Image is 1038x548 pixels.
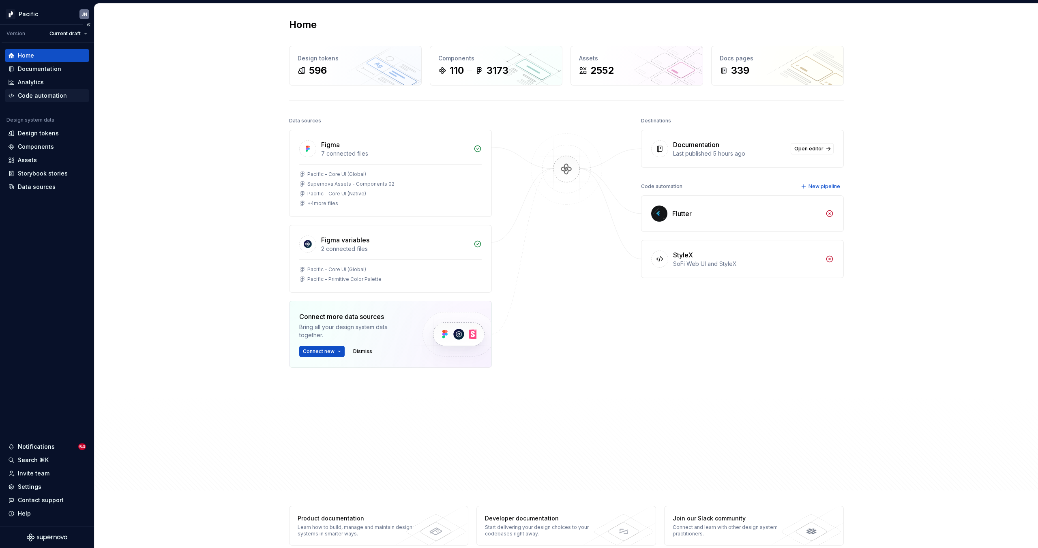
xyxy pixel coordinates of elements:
[641,181,682,192] div: Code automation
[18,129,59,137] div: Design tokens
[18,65,61,73] div: Documentation
[672,209,692,218] div: Flutter
[307,266,366,273] div: Pacific - Core UI (Global)
[673,260,821,268] div: SoFi Web UI and StyleX
[49,30,81,37] span: Current draft
[5,454,89,467] button: Search ⌘K
[299,312,409,321] div: Connect more data sources
[2,5,92,23] button: PacificJN
[321,235,369,245] div: Figma variables
[664,506,844,546] a: Join our Slack communityConnect and learn with other design system practitioners.
[5,49,89,62] a: Home
[299,346,345,357] button: Connect new
[298,514,416,522] div: Product documentation
[720,54,835,62] div: Docs pages
[289,115,321,126] div: Data sources
[18,51,34,60] div: Home
[673,250,693,260] div: StyleX
[81,11,87,17] div: JN
[299,323,409,339] div: Bring all your design system data together.
[18,509,31,518] div: Help
[18,183,56,191] div: Data sources
[5,440,89,453] button: Notifications54
[18,156,37,164] div: Assets
[18,469,49,477] div: Invite team
[570,46,703,86] a: Assets2552
[450,64,464,77] div: 110
[303,348,335,355] span: Connect new
[321,150,469,158] div: 7 connected files
[18,443,55,451] div: Notifications
[353,348,372,355] span: Dismiss
[5,480,89,493] a: Settings
[731,64,749,77] div: 339
[485,524,603,537] div: Start delivering your design choices to your codebases right away.
[673,150,786,158] div: Last published 5 hours ago
[438,54,554,62] div: Components
[321,140,340,150] div: Figma
[307,181,395,187] div: Supernova Assets - Components 02
[579,54,695,62] div: Assets
[307,171,366,178] div: Pacific - Core UI (Global)
[18,169,68,178] div: Storybook stories
[289,18,317,31] h2: Home
[307,191,366,197] div: Pacific - Core UI (Native)
[18,496,64,504] div: Contact support
[289,130,492,217] a: Figma7 connected filesPacific - Core UI (Global)Supernova Assets - Components 02Pacific - Core UI...
[794,146,824,152] span: Open editor
[5,167,89,180] a: Storybook stories
[673,140,719,150] div: Documentation
[711,46,844,86] a: Docs pages339
[307,200,338,207] div: + 4 more files
[485,514,603,522] div: Developer documentation
[19,10,38,18] div: Pacific
[673,524,791,537] div: Connect and learn with other design system practitioners.
[5,154,89,167] a: Assets
[18,92,67,100] div: Code automation
[5,89,89,102] a: Code automation
[18,143,54,151] div: Components
[289,225,492,293] a: Figma variables2 connected filesPacific - Core UI (Global)Pacific - Primitive Color Palette
[18,78,44,86] div: Analytics
[6,30,25,37] div: Version
[309,64,327,77] div: 596
[6,9,15,19] img: 8d0dbd7b-a897-4c39-8ca0-62fbda938e11.png
[5,140,89,153] a: Components
[590,64,614,77] div: 2552
[487,64,508,77] div: 3173
[78,443,86,450] span: 54
[27,533,67,542] svg: Supernova Logo
[5,467,89,480] a: Invite team
[6,117,54,123] div: Design system data
[298,524,416,537] div: Learn how to build, manage and maintain design systems in smarter ways.
[5,62,89,75] a: Documentation
[321,245,469,253] div: 2 connected files
[476,506,656,546] a: Developer documentationStart delivering your design choices to your codebases right away.
[5,494,89,507] button: Contact support
[298,54,413,62] div: Design tokens
[5,180,89,193] a: Data sources
[289,46,422,86] a: Design tokens596
[18,483,41,491] div: Settings
[5,76,89,89] a: Analytics
[350,346,376,357] button: Dismiss
[46,28,91,39] button: Current draft
[641,115,671,126] div: Destinations
[798,181,844,192] button: New pipeline
[5,507,89,520] button: Help
[83,19,94,30] button: Collapse sidebar
[673,514,791,522] div: Join our Slack community
[307,276,382,283] div: Pacific - Primitive Color Palette
[809,183,840,190] span: New pipeline
[791,143,834,154] a: Open editor
[5,127,89,140] a: Design tokens
[430,46,562,86] a: Components1103173
[289,506,469,546] a: Product documentationLearn how to build, manage and maintain design systems in smarter ways.
[18,456,49,464] div: Search ⌘K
